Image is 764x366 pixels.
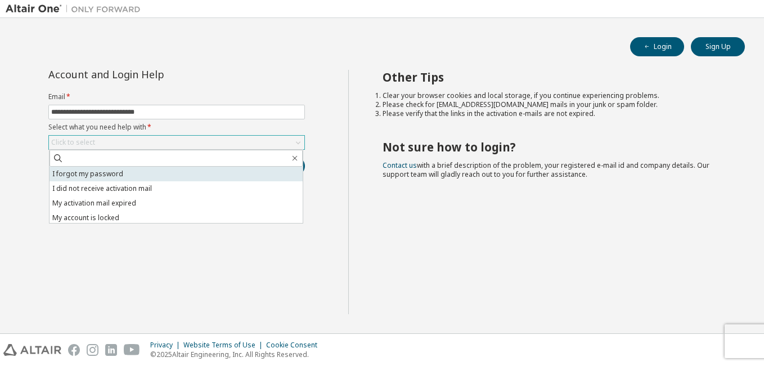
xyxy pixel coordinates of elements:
img: Altair One [6,3,146,15]
span: with a brief description of the problem, your registered e-mail id and company details. Our suppo... [383,160,709,179]
button: Login [630,37,684,56]
div: Account and Login Help [48,70,254,79]
label: Email [48,92,305,101]
label: Select what you need help with [48,123,305,132]
button: Sign Up [691,37,745,56]
li: Clear your browser cookies and local storage, if you continue experiencing problems. [383,91,725,100]
img: instagram.svg [87,344,98,356]
li: I forgot my password [50,167,303,181]
img: altair_logo.svg [3,344,61,356]
img: facebook.svg [68,344,80,356]
div: Privacy [150,341,183,350]
li: Please verify that the links in the activation e-mails are not expired. [383,109,725,118]
img: youtube.svg [124,344,140,356]
h2: Not sure how to login? [383,140,725,154]
h2: Other Tips [383,70,725,84]
img: linkedin.svg [105,344,117,356]
div: Website Terms of Use [183,341,266,350]
li: Please check for [EMAIL_ADDRESS][DOMAIN_NAME] mails in your junk or spam folder. [383,100,725,109]
a: Contact us [383,160,417,170]
div: Click to select [51,138,95,147]
div: Click to select [49,136,304,149]
p: © 2025 Altair Engineering, Inc. All Rights Reserved. [150,350,324,359]
div: Cookie Consent [266,341,324,350]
